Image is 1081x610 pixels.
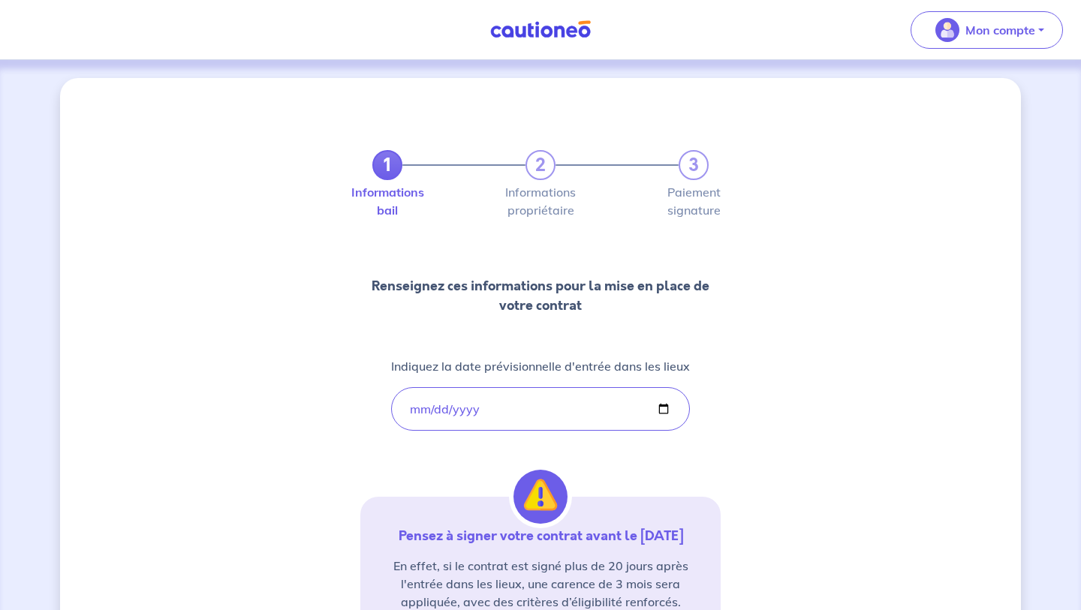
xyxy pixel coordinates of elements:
[391,357,690,375] p: Indiquez la date prévisionnelle d'entrée dans les lieux
[372,186,402,216] label: Informations bail
[935,18,959,42] img: illu_account_valid_menu.svg
[484,20,597,39] img: Cautioneo
[679,186,709,216] label: Paiement signature
[391,387,690,431] input: lease-signed-date-placeholder
[965,21,1035,39] p: Mon compte
[372,150,402,180] a: 1
[513,470,568,524] img: illu_alert.svg
[525,186,556,216] label: Informations propriétaire
[360,276,721,315] p: Renseignez ces informations pour la mise en place de votre contrat
[378,527,703,545] p: Pensez à signer votre contrat avant le [DATE]
[911,11,1063,49] button: illu_account_valid_menu.svgMon compte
